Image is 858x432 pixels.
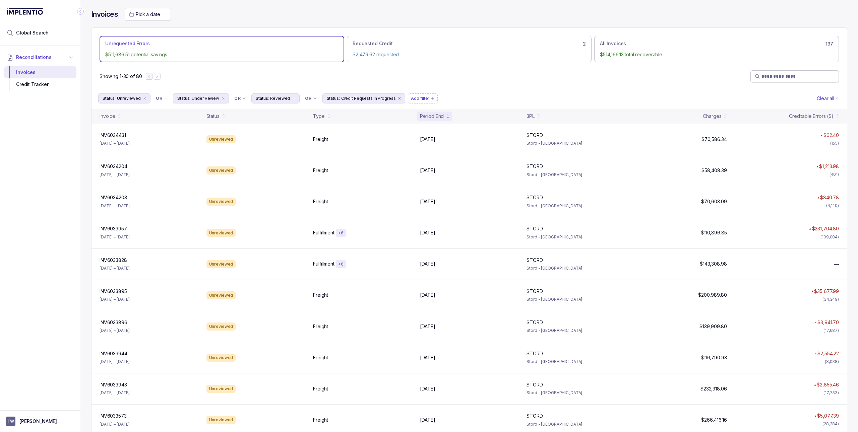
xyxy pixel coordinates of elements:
p: $110,896.85 [701,229,727,236]
span: Reconciliations [16,54,52,61]
button: Next Page [154,73,161,80]
div: Unreviewed [206,198,236,206]
img: red pointer upwards [811,290,813,292]
p: [PERSON_NAME] [19,418,57,425]
li: Filter Chip Under Review [173,93,229,103]
div: Unreviewed [206,135,236,143]
div: Unreviewed [206,260,236,268]
p: INV6033828 [100,257,127,264]
p: $200,989.80 [698,292,727,298]
p: [DATE] – [DATE] [100,265,130,272]
p: Freight [313,136,328,143]
div: (34,249) [822,296,839,303]
p: Stord - [GEOGRAPHIC_DATA] [527,296,625,303]
div: Unreviewed [206,354,236,362]
p: $232,318.06 [700,385,727,392]
div: Charges [703,113,721,120]
img: red pointer upwards [814,415,816,417]
div: Unreviewed [206,291,236,299]
p: Freight [313,167,328,174]
p: $2,479.62 requested [353,51,586,58]
div: (17,687) [823,327,839,334]
div: Collapse Icon [76,7,84,15]
p: Freight [313,354,328,361]
p: [DATE] – [DATE] [100,296,130,303]
p: [DATE] [420,136,435,143]
p: Freight [313,323,328,330]
p: Stord - [GEOGRAPHIC_DATA] [527,421,625,428]
div: remove content [397,96,402,101]
p: INV6033957 [100,225,127,232]
p: Status: [177,95,190,102]
button: Filter Chip Credit Requests In Progress [322,93,406,103]
p: Stord - [GEOGRAPHIC_DATA] [527,171,625,178]
img: red pointer upwards [809,228,811,230]
img: red pointer upwards [816,166,818,167]
p: Stord - [GEOGRAPHIC_DATA] [527,265,625,272]
p: Status: [256,95,269,102]
p: [DATE] – [DATE] [100,203,130,209]
p: Fulfillment [313,261,334,267]
p: INV6034431 [100,132,126,139]
p: $2,554.22 [817,350,839,357]
img: red pointer upwards [820,135,822,136]
div: Status [206,113,220,120]
p: Add filter [411,95,429,102]
div: (17,733) [823,389,839,396]
div: Credit Tracker [9,78,71,90]
p: STORD [527,413,543,419]
p: [DATE] – [DATE] [100,234,130,240]
p: [DATE] – [DATE] [100,421,130,428]
button: Filter Chip Connector undefined [302,94,319,103]
button: Filter Chip Reviewed [251,93,300,103]
p: $70,603.09 [701,198,727,205]
div: Unreviewed [206,416,236,424]
p: Stord - [GEOGRAPHIC_DATA] [527,203,625,209]
button: Filter Chip Connector undefined [153,94,170,103]
p: STORD [527,163,543,170]
p: $35,677.99 [814,288,839,295]
span: Pick a date [136,11,160,17]
p: [DATE] [420,198,435,205]
p: INV6033944 [100,350,127,357]
p: Status: [327,95,340,102]
p: INV6033573 [100,413,127,419]
p: $62.40 [823,132,839,139]
div: Type [313,113,324,120]
p: Freight [313,417,328,423]
p: INV6034203 [100,194,127,201]
button: Filter Chip Add filter [408,93,438,103]
p: Credit Requests In Progress [341,95,396,102]
p: STORD [527,132,543,139]
p: $266,416.16 [701,417,727,423]
div: Period End [420,113,444,120]
p: + 6 [338,230,344,236]
li: Filter Chip Unreviewed [98,93,150,103]
p: $514,166.13 total recoverable [600,51,833,58]
p: $5,077.39 [817,413,839,419]
p: Unrequested Errors [105,40,149,47]
p: INV6033943 [100,381,127,388]
img: red pointer upwards [814,384,816,386]
p: Showing 1-30 of 80 [100,73,142,80]
p: Stord - [GEOGRAPHIC_DATA] [527,327,625,334]
div: Invoices [9,66,71,78]
div: remove content [221,96,226,101]
h6: 137 [825,41,833,47]
p: [DATE] [420,229,435,236]
p: STORD [527,350,543,357]
p: $1,213.98 [819,163,839,170]
p: STORD [527,319,543,326]
p: [DATE] – [DATE] [100,358,130,365]
li: Filter Chip Connector undefined [305,96,317,101]
img: red pointer upwards [817,197,819,199]
p: [DATE] – [DATE] [100,389,130,396]
img: red pointer upwards [815,322,817,323]
button: User initials[PERSON_NAME] [6,417,74,426]
h6: 2 [583,41,586,47]
p: [DATE] [420,167,435,174]
div: remove content [291,96,297,101]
